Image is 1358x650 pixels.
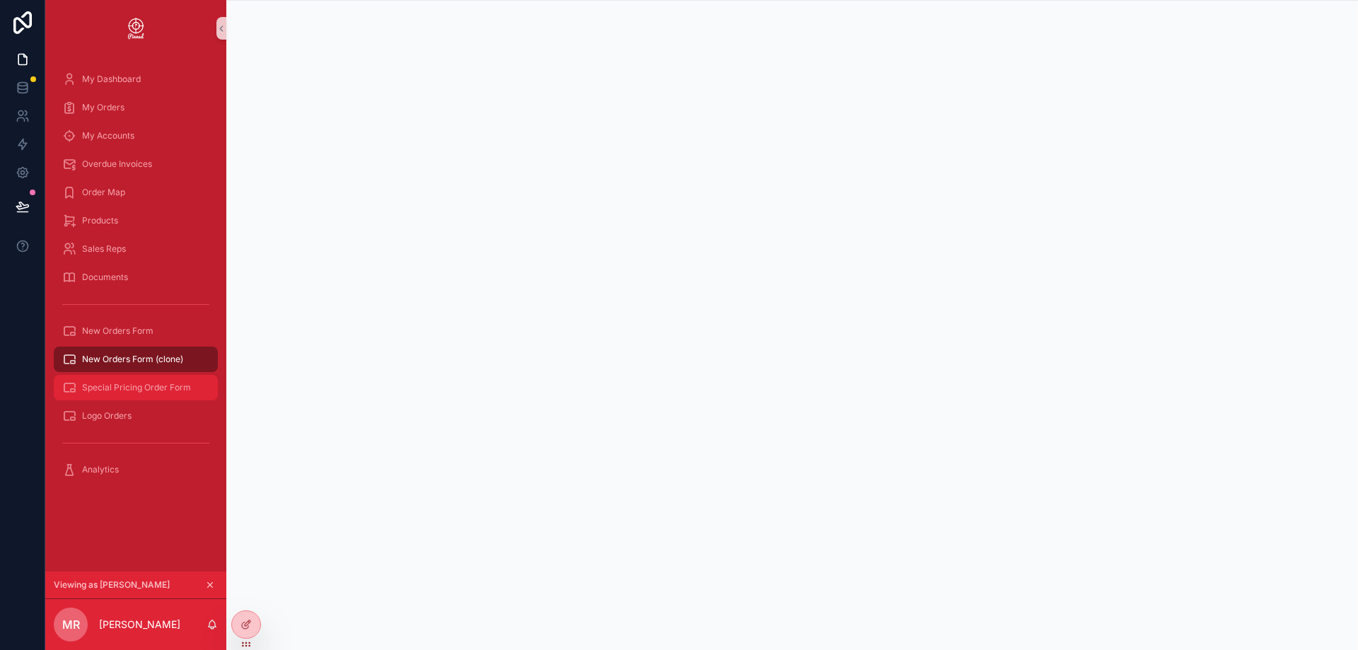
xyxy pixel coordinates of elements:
[82,272,128,283] span: Documents
[62,616,80,633] span: MR
[99,617,180,632] p: [PERSON_NAME]
[54,403,218,429] a: Logo Orders
[54,95,218,120] a: My Orders
[54,375,218,400] a: Special Pricing Order Form
[82,354,183,365] span: New Orders Form (clone)
[82,102,124,113] span: My Orders
[54,236,218,262] a: Sales Reps
[82,215,118,226] span: Products
[54,347,218,372] a: New Orders Form (clone)
[82,464,119,475] span: Analytics
[82,74,141,85] span: My Dashboard
[124,17,147,40] img: App logo
[54,151,218,177] a: Overdue Invoices
[82,243,126,255] span: Sales Reps
[82,382,191,393] span: Special Pricing Order Form
[54,457,218,482] a: Analytics
[82,158,152,170] span: Overdue Invoices
[54,123,218,149] a: My Accounts
[54,318,218,344] a: New Orders Form
[82,325,153,337] span: New Orders Form
[54,180,218,205] a: Order Map
[54,579,170,591] span: Viewing as [PERSON_NAME]
[54,208,218,233] a: Products
[82,130,134,141] span: My Accounts
[82,187,125,198] span: Order Map
[82,410,132,422] span: Logo Orders
[45,57,226,501] div: scrollable content
[54,265,218,290] a: Documents
[54,66,218,92] a: My Dashboard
